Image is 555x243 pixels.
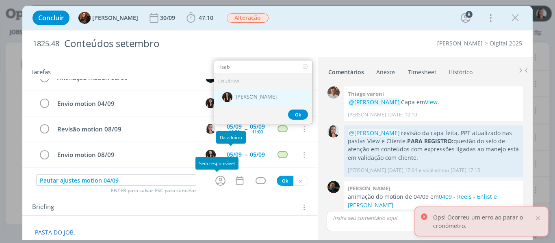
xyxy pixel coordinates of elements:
[54,124,198,134] div: Revisão motion 08/09
[160,15,177,21] div: 30/09
[206,98,216,108] img: I
[250,124,265,129] div: 05/09
[33,39,59,48] span: 1825.48
[236,94,277,100] span: [PERSON_NAME]
[227,13,269,23] span: Alteração
[206,124,216,134] img: C
[92,15,138,21] span: [PERSON_NAME]
[206,150,216,160] img: I
[199,14,213,22] span: 47:10
[216,131,246,144] div: Data Início
[419,167,449,174] span: e você editou
[54,99,198,109] div: Envio motion 04/09
[214,73,312,89] div: Usuários
[78,12,138,24] button: T[PERSON_NAME]
[490,39,522,47] a: Digital 2025
[38,15,64,21] span: Concluir
[277,176,293,186] button: Ok
[204,97,217,109] button: I
[425,98,438,106] a: View
[214,61,312,73] input: Buscar usuários
[229,129,240,134] div: 10:30
[184,11,215,24] button: 47:10
[288,109,308,119] button: Ok
[348,167,386,174] p: [PERSON_NAME]
[349,98,400,106] span: @[PERSON_NAME]
[349,129,400,137] span: @[PERSON_NAME]
[245,126,247,132] span: --
[195,157,238,170] div: Sem responsável
[388,167,417,174] span: [DATE] 17:04
[376,68,396,76] div: Anexos
[348,111,386,118] p: [PERSON_NAME]
[466,11,473,18] div: 8
[348,98,519,106] p: Capa em .
[388,111,417,118] span: [DATE] 10:10
[348,90,384,97] b: Thiago varoni
[32,202,54,213] span: Briefing
[227,124,242,129] div: 05/09
[204,123,217,135] button: C
[348,193,519,209] p: animação do motion de 04/09 em
[348,129,519,162] p: revisão da capa feita, PPT atualizado nas pastas View e Cliente. questão do selo de atenção em co...
[327,86,340,99] img: T
[35,228,75,236] a: PASTA DO JOB.
[245,152,247,157] span: --
[204,148,217,161] button: I
[78,12,91,24] img: T
[327,125,340,138] img: C
[348,185,390,192] b: [PERSON_NAME]
[250,152,265,157] div: 05/09
[30,66,51,76] span: Tarefas
[327,181,340,193] img: M
[252,129,263,134] div: 11:00
[459,11,472,24] button: 8
[222,92,232,102] img: I
[328,65,364,76] a: Comentários
[451,167,480,174] span: [DATE] 17:15
[348,193,497,209] a: 0409 - Reels - Enlist e [PERSON_NAME]
[226,13,269,23] button: Alteração
[408,65,437,76] a: Timesheet
[54,150,198,160] div: Envio motion 08/09
[407,137,453,145] strong: PARA REGISTRO:
[437,39,483,47] a: [PERSON_NAME]
[22,6,533,240] div: dialog
[227,152,242,157] div: 05/09
[111,187,196,194] span: ENTER para salvar ESC para cancelar
[433,213,534,230] p: Ops! Ocorreu um erro ao parar o cronômetro.
[61,34,315,54] div: Conteúdos setembro
[33,11,69,25] button: Concluir
[448,65,473,76] a: Histórico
